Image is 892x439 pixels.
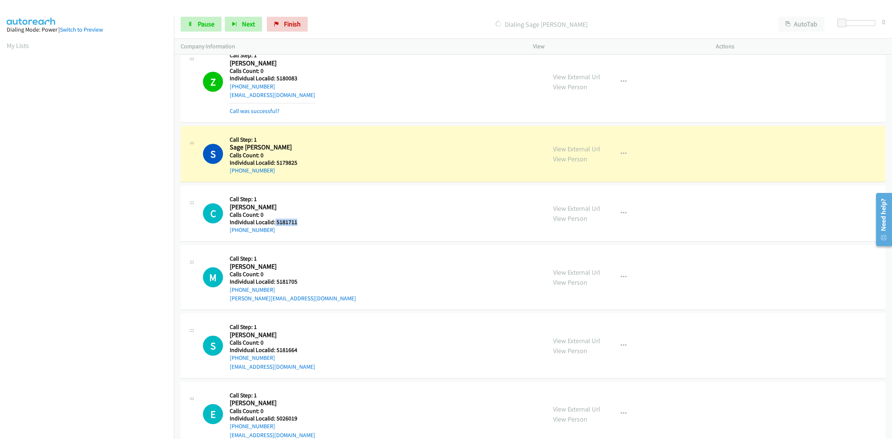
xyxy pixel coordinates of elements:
[284,20,301,28] span: Finish
[230,271,356,278] h5: Calls Count: 0
[230,415,315,422] h5: Individual Localid: 5026019
[230,399,312,407] h2: [PERSON_NAME]
[225,17,262,32] button: Next
[203,203,223,223] div: The call is yet to be attempted
[553,405,600,413] a: View External Url
[553,336,600,345] a: View External Url
[230,339,315,346] h5: Calls Count: 0
[230,75,315,82] h5: Individual Localid: 5180083
[553,145,600,153] a: View External Url
[7,25,167,34] div: Dialing Mode: Power |
[841,20,875,26] div: Delay between calls (in seconds)
[203,72,223,92] h1: Z
[230,59,312,68] h2: [PERSON_NAME]
[181,17,222,32] a: Pause
[203,404,223,424] div: The call is yet to be attempted
[870,190,892,249] iframe: Resource Center
[230,203,312,212] h2: [PERSON_NAME]
[230,278,356,285] h5: Individual Localid: 5181705
[230,226,275,233] a: [PHONE_NUMBER]
[7,41,29,50] a: My Lists
[553,204,600,213] a: View External Url
[778,17,824,32] button: AutoTab
[230,354,275,361] a: [PHONE_NUMBER]
[230,159,312,167] h5: Individual Localid: 5179825
[533,42,702,51] p: View
[318,19,765,29] p: Dialing Sage [PERSON_NAME]
[203,203,223,223] h1: C
[198,20,214,28] span: Pause
[203,267,223,287] h1: M
[181,42,520,51] p: Company Information
[203,336,223,356] div: The call is yet to be attempted
[203,267,223,287] div: The call is yet to be attempted
[230,323,315,331] h5: Call Step: 1
[230,432,315,439] a: [EMAIL_ADDRESS][DOMAIN_NAME]
[230,67,315,75] h5: Calls Count: 0
[230,262,312,271] h2: [PERSON_NAME]
[553,214,587,223] a: View Person
[716,42,885,51] p: Actions
[230,143,312,152] h2: Sage [PERSON_NAME]
[230,423,275,430] a: [PHONE_NUMBER]
[553,415,587,423] a: View Person
[553,72,600,81] a: View External Url
[553,278,587,287] a: View Person
[230,392,315,399] h5: Call Step: 1
[553,346,587,355] a: View Person
[553,268,600,277] a: View External Url
[230,107,279,114] a: Call was successful?
[7,57,174,410] iframe: Dialpad
[230,286,275,293] a: [PHONE_NUMBER]
[230,52,315,59] h5: Call Step: 1
[203,144,223,164] h1: S
[230,83,275,90] a: [PHONE_NUMBER]
[60,26,103,33] a: Switch to Preview
[230,407,315,415] h5: Calls Count: 0
[230,211,312,219] h5: Calls Count: 0
[267,17,308,32] a: Finish
[230,346,315,354] h5: Individual Localid: 5181664
[203,404,223,424] h1: E
[230,136,312,143] h5: Call Step: 1
[230,219,312,226] h5: Individual Localid: 5181711
[230,152,312,159] h5: Calls Count: 0
[203,336,223,356] h1: S
[553,83,587,91] a: View Person
[230,167,275,174] a: [PHONE_NUMBER]
[230,295,356,302] a: [PERSON_NAME][EMAIL_ADDRESS][DOMAIN_NAME]
[553,155,587,163] a: View Person
[230,331,312,339] h2: [PERSON_NAME]
[882,17,885,27] div: 0
[230,196,312,203] h5: Call Step: 1
[230,255,356,262] h5: Call Step: 1
[242,20,255,28] span: Next
[230,363,315,370] a: [EMAIL_ADDRESS][DOMAIN_NAME]
[230,91,315,99] a: [EMAIL_ADDRESS][DOMAIN_NAME]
